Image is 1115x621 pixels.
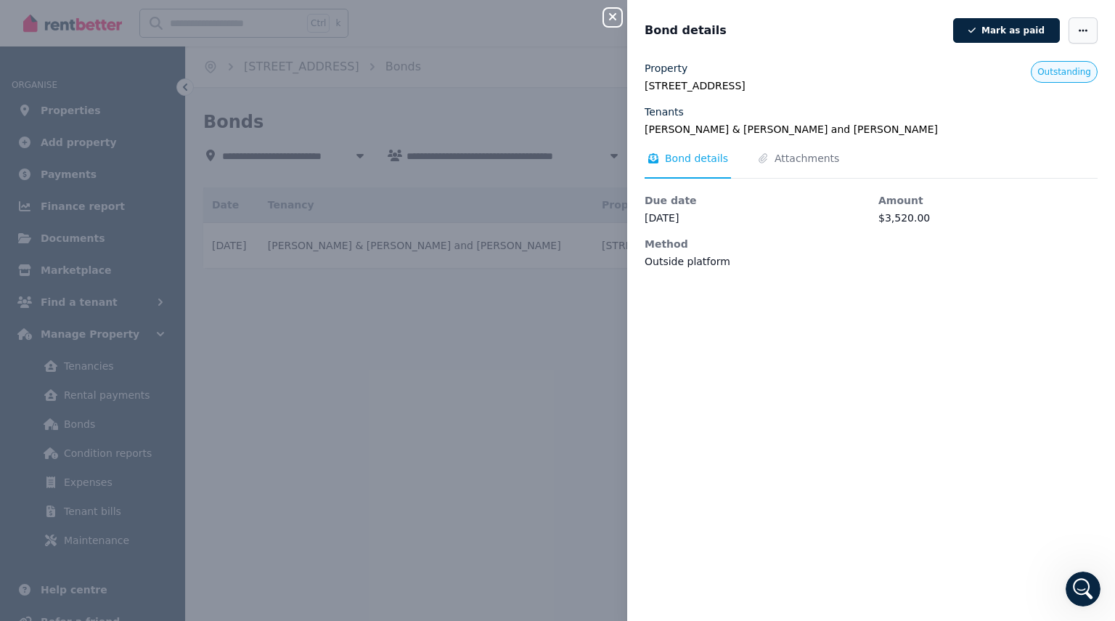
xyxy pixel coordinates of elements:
[645,254,864,269] dd: Outside platform
[645,22,727,39] span: Bond details
[9,6,37,33] button: go back
[775,151,839,166] span: Attachments
[1066,572,1100,606] iframe: Intercom live chat
[645,151,1098,179] nav: Tabs
[69,476,81,487] button: Upload attachment
[12,46,279,47] div: New messages divider
[23,239,267,338] div: The tenant pays directly to you or the bond authority (depending on your state). They'll see "Vie...
[23,346,267,417] div: The method depends on what you selected during tenancy setup. Either way, you'll need to lodge th...
[23,219,191,230] b: Option 2: Outside RentBetter
[953,18,1060,43] button: Mark as paid
[12,59,279,442] div: The RentBetter Team says…
[878,211,1098,225] dd: $3,520.00
[645,105,684,119] label: Tenants
[12,442,279,506] div: The RentBetter Team says…
[645,78,1098,93] legend: [STREET_ADDRESS]
[12,442,195,474] div: Did that answer your question?
[12,59,279,426] div: There are two ways tenants can send their bond payment:Option 1: Through RentBetterIf you've set ...
[70,14,192,25] h1: The RentBetter Team
[23,125,267,211] div: If you've set this up, your tenant will see a bond payment step on their dashboard after signing ...
[107,405,118,417] a: Source reference 5610198:
[255,6,281,32] div: Close
[878,193,1098,208] dt: Amount
[23,105,195,116] b: Option 1: Through RentBetter
[41,8,65,31] img: Profile image for The RentBetter Team
[249,470,272,493] button: Send a message…
[179,198,190,210] a: Source reference 9679768:
[645,237,864,251] dt: Method
[23,429,205,437] div: The RentBetter Team • AI Agent • 5m ago
[645,122,1098,137] legend: [PERSON_NAME] & [PERSON_NAME] and [PERSON_NAME]
[46,476,57,487] button: Gif picker
[12,445,278,470] textarea: Message…
[227,6,255,33] button: Home
[23,476,34,487] button: Emoji picker
[645,211,864,225] dd: [DATE]
[1037,66,1091,78] span: Outstanding
[645,193,864,208] dt: Due date
[665,151,728,166] span: Bond details
[645,61,687,76] label: Property
[23,68,267,96] div: There are two ways tenants can send their bond payment:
